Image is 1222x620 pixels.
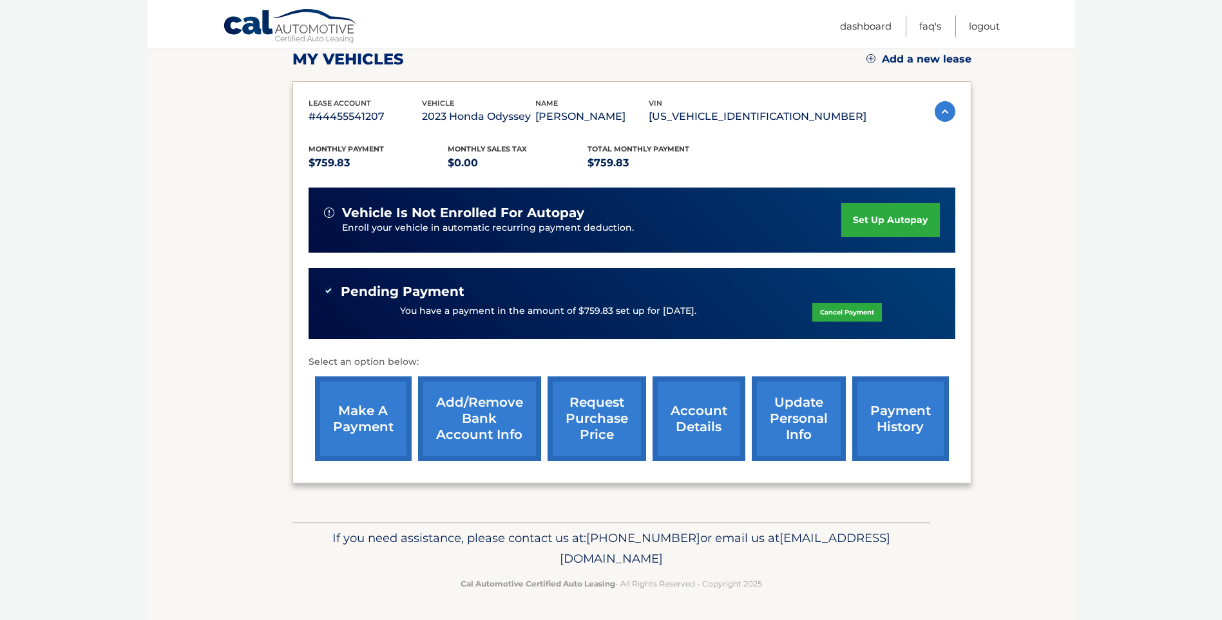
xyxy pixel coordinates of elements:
a: Cal Automotive [223,8,358,46]
p: [US_VEHICLE_IDENTIFICATION_NUMBER] [649,108,866,126]
span: name [535,99,558,108]
img: add.svg [866,54,875,63]
a: Add/Remove bank account info [418,376,541,461]
p: $759.83 [309,154,448,172]
span: Pending Payment [341,284,464,300]
a: account details [653,376,745,461]
img: check-green.svg [324,286,333,295]
strong: Cal Automotive Certified Auto Leasing [461,579,615,588]
p: Select an option below: [309,354,955,370]
p: You have a payment in the amount of $759.83 set up for [DATE]. [400,304,696,318]
h2: my vehicles [292,50,404,69]
span: [EMAIL_ADDRESS][DOMAIN_NAME] [560,530,890,566]
a: set up autopay [841,203,939,237]
span: vin [649,99,662,108]
img: alert-white.svg [324,208,334,218]
img: accordion-active.svg [935,101,955,122]
p: If you need assistance, please contact us at: or email us at [301,528,922,569]
p: Enroll your vehicle in automatic recurring payment deduction. [342,221,842,235]
a: Add a new lease [866,53,971,66]
a: payment history [852,376,949,461]
a: request purchase price [548,376,646,461]
p: $0.00 [448,154,587,172]
span: vehicle [422,99,454,108]
span: vehicle is not enrolled for autopay [342,205,584,221]
p: 2023 Honda Odyssey [422,108,535,126]
a: FAQ's [919,15,941,37]
a: make a payment [315,376,412,461]
a: Cancel Payment [812,303,882,322]
p: #44455541207 [309,108,422,126]
a: Logout [969,15,1000,37]
a: Dashboard [840,15,892,37]
span: lease account [309,99,371,108]
p: $759.83 [587,154,727,172]
p: - All Rights Reserved - Copyright 2025 [301,577,922,590]
span: Total Monthly Payment [587,144,689,153]
span: Monthly sales Tax [448,144,527,153]
span: [PHONE_NUMBER] [586,530,700,545]
span: Monthly Payment [309,144,384,153]
p: [PERSON_NAME] [535,108,649,126]
a: update personal info [752,376,846,461]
